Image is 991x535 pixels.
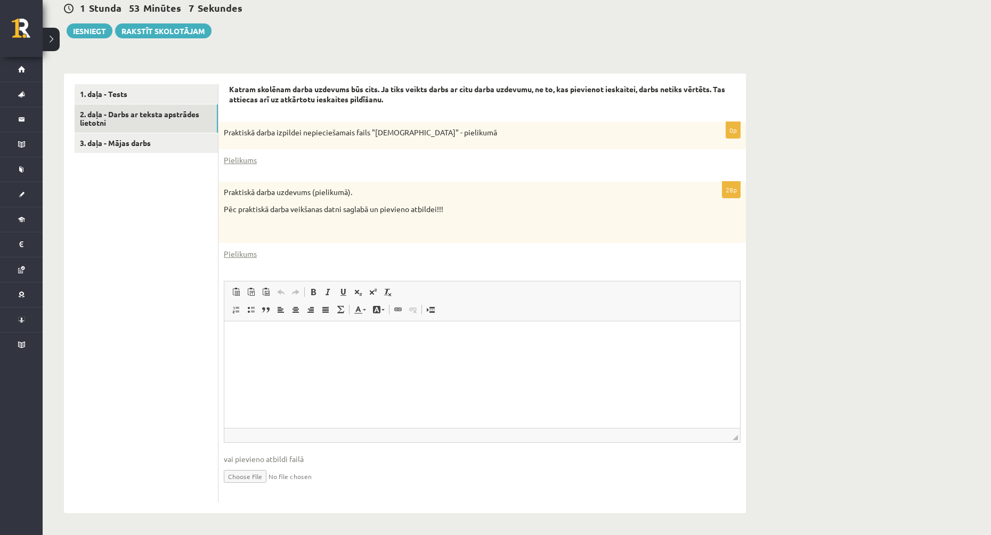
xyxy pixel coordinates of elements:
a: Paste as plain text (Ctrl+Shift+V) [243,285,258,299]
span: Stunda [89,2,121,14]
a: Unlink [405,303,420,317]
a: Link (Ctrl+K) [391,303,405,317]
a: Insert/Remove Numbered List [229,303,243,317]
a: Pielikums [224,155,257,166]
a: 2. daļa - Darbs ar teksta apstrādes lietotni [75,104,218,133]
a: Paste from Word [258,285,273,299]
a: Align Left [273,303,288,317]
a: Block Quote [258,303,273,317]
span: 53 [129,2,140,14]
p: Pēc praktiskā darba veikšanas datni saglabā un pievieno atbildei!!! [224,204,687,215]
a: Rīgas 1. Tālmācības vidusskola [12,19,43,45]
p: Praktiskā darba uzdevums (pielikumā). [224,187,687,198]
a: Align Right [303,303,318,317]
a: Background Color [369,303,388,317]
a: Pielikums [224,248,257,260]
a: Text Color [351,303,369,317]
a: Superscript [365,285,380,299]
a: Center [288,303,303,317]
p: 0p [726,121,741,139]
a: Underline (Ctrl+U) [336,285,351,299]
a: Rakstīt skolotājam [115,23,212,38]
span: vai pievieno atbildi failā [224,453,741,465]
a: Insert Page Break for Printing [423,303,438,317]
a: 3. daļa - Mājas darbs [75,133,218,153]
a: Italic (Ctrl+I) [321,285,336,299]
span: 7 [189,2,194,14]
iframe: Editor, wiswyg-editor-user-answer-47433801361320 [224,321,740,428]
span: Sekundes [198,2,242,14]
p: 28p [722,181,741,198]
button: Iesniegt [67,23,112,38]
a: Math [333,303,348,317]
a: Bold (Ctrl+B) [306,285,321,299]
p: Praktiskā darba izpildei nepieciešamais fails "[DEMOGRAPHIC_DATA]" - pielikumā [224,127,687,138]
span: Resize [733,435,738,440]
a: Subscript [351,285,365,299]
a: Remove Format [380,285,395,299]
a: 1. daļa - Tests [75,84,218,104]
a: Insert/Remove Bulleted List [243,303,258,317]
a: Paste (Ctrl+V) [229,285,243,299]
span: 1 [80,2,85,14]
a: Justify [318,303,333,317]
span: Minūtes [143,2,181,14]
strong: Katram skolēnam darba uzdevums būs cits. Ja tiks veikts darbs ar citu darba uzdevumu, ne to, kas ... [229,84,725,104]
a: Undo (Ctrl+Z) [273,285,288,299]
a: Redo (Ctrl+Y) [288,285,303,299]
